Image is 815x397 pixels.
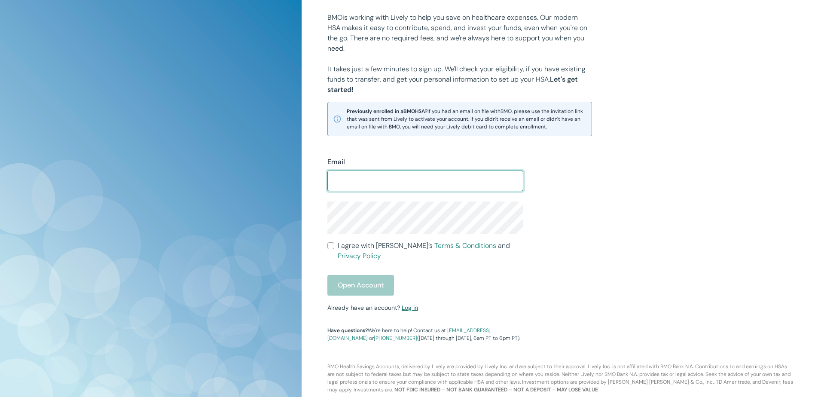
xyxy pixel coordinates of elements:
span: I agree with [PERSON_NAME]’s and [338,241,523,261]
p: We're here to help! Contact us at or ([DATE] through [DATE], 6am PT to 6pm PT). [327,327,523,342]
p: BMO Health Savings Accounts, delivered by Lively are provided by Lively Inc. and are subject to t... [322,342,794,394]
label: Email [327,157,345,167]
a: [PHONE_NUMBER] [374,335,417,342]
strong: Have questions? [327,327,368,334]
b: NOT FDIC INSURED – NOT BANK GUARANTEED – NOT A DEPOSIT – MAY LOSE VALUE [394,386,598,393]
a: Log in [402,304,418,311]
a: Terms & Conditions [434,241,496,250]
strong: Previously enrolled in a BMO HSA? [347,108,427,115]
p: BMO is working with Lively to help you save on healthcare expenses. Our modern HSA makes it easy ... [327,12,592,54]
p: It takes just a few minutes to sign up. We'll check your eligibility, if you have existing funds ... [327,64,592,95]
span: If you had an email on file with BMO , please use the invitation link that was sent from Lively t... [347,107,586,131]
a: Privacy Policy [338,251,381,260]
small: Already have an account? [327,304,418,311]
